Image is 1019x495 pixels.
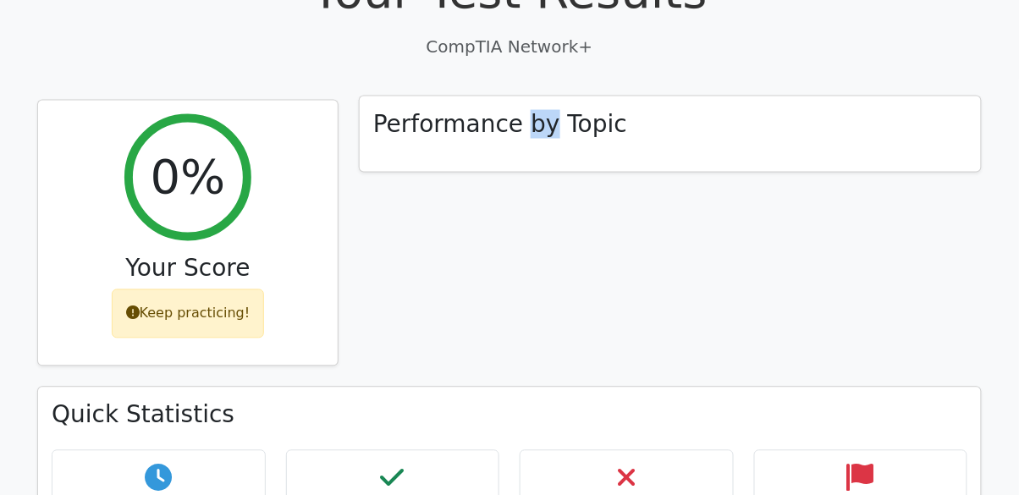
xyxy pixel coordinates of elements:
p: CompTIA Network+ [37,34,982,59]
h3: Performance by Topic [373,110,627,139]
h3: Your Score [52,255,324,283]
h2: 0% [151,149,226,206]
div: Keep practicing! [112,289,265,338]
h3: Quick Statistics [52,401,967,430]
